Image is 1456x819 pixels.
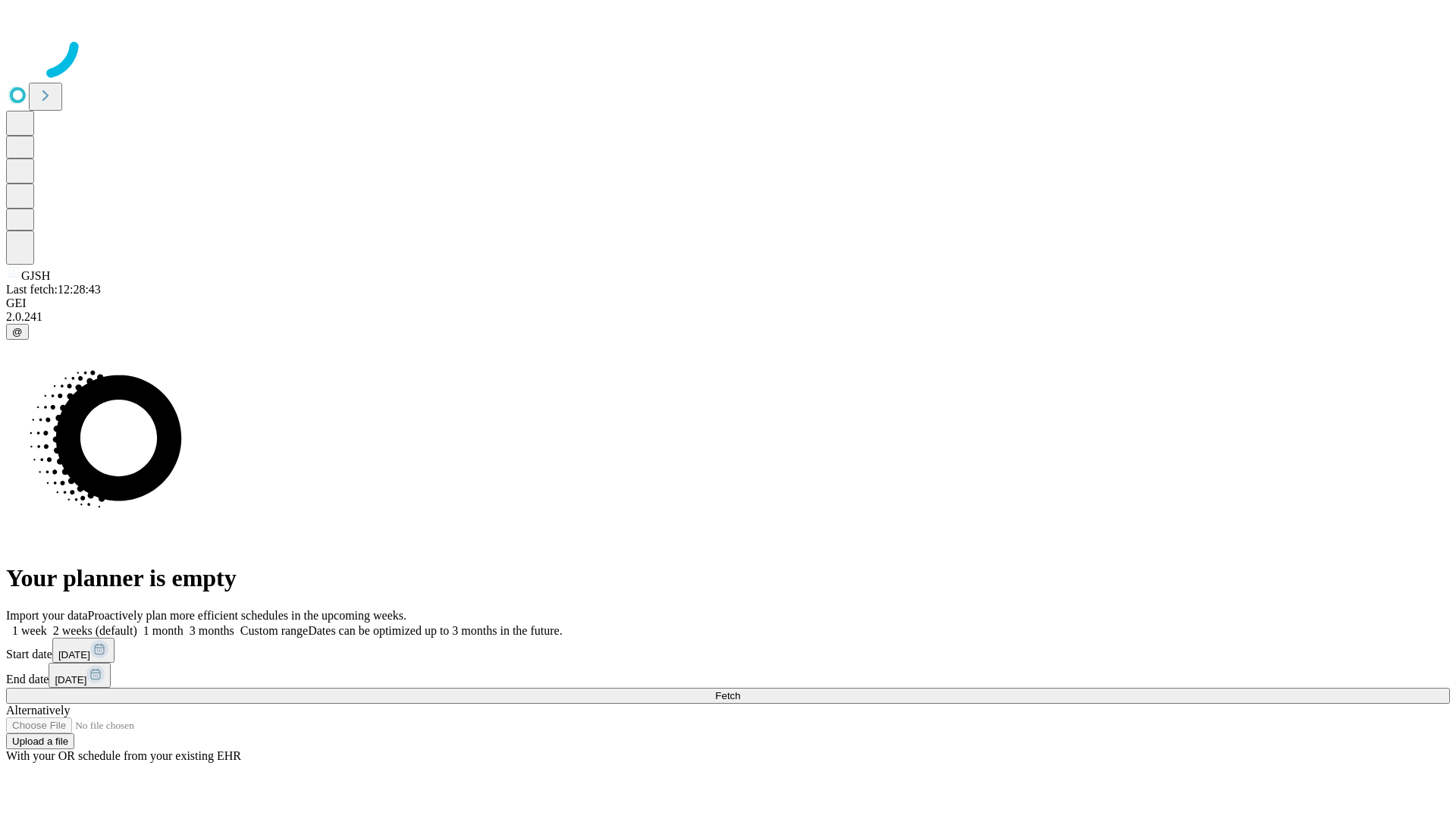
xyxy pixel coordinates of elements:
[143,624,184,637] span: 1 month
[6,297,1450,310] div: GEI
[240,624,308,637] span: Custom range
[6,564,1450,592] h1: Your planner is empty
[12,624,47,637] span: 1 week
[6,638,1450,663] div: Start date
[6,310,1450,324] div: 2.0.241
[49,663,111,688] button: [DATE]
[6,324,29,340] button: @
[12,326,23,337] span: @
[308,624,562,637] span: Dates can be optimized up to 3 months in the future.
[21,269,50,282] span: GJSH
[6,704,70,717] span: Alternatively
[53,624,137,637] span: 2 weeks (default)
[6,688,1450,704] button: Fetch
[88,609,406,622] span: Proactively plan more efficient schedules in the upcoming weeks.
[6,283,101,296] span: Last fetch: 12:28:43
[715,690,740,701] span: Fetch
[6,733,74,749] button: Upload a file
[190,624,234,637] span: 3 months
[6,663,1450,688] div: End date
[6,749,241,762] span: With your OR schedule from your existing EHR
[55,674,86,686] span: [DATE]
[52,638,115,663] button: [DATE]
[58,649,90,661] span: [DATE]
[6,609,88,622] span: Import your data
